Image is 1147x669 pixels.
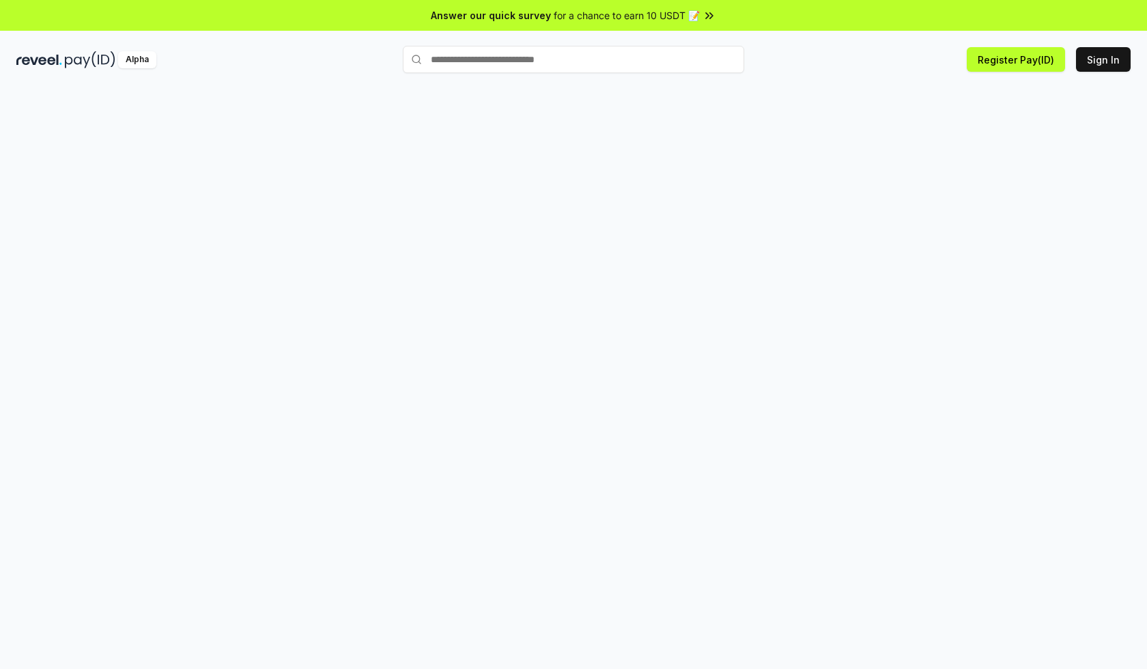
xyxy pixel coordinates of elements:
[554,8,700,23] span: for a chance to earn 10 USDT 📝
[1076,47,1131,72] button: Sign In
[65,51,115,68] img: pay_id
[118,51,156,68] div: Alpha
[431,8,551,23] span: Answer our quick survey
[967,47,1065,72] button: Register Pay(ID)
[16,51,62,68] img: reveel_dark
